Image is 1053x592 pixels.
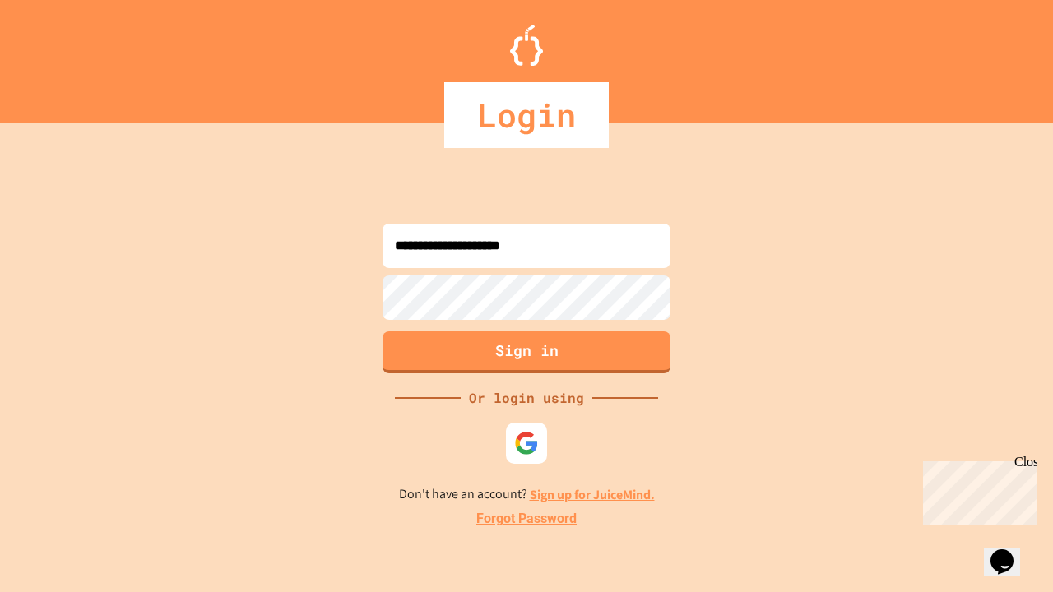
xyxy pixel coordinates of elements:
a: Forgot Password [476,509,577,529]
p: Don't have an account? [399,484,655,505]
iframe: chat widget [916,455,1037,525]
div: Login [444,82,609,148]
a: Sign up for JuiceMind. [530,486,655,503]
div: Chat with us now!Close [7,7,114,104]
button: Sign in [383,331,670,373]
img: google-icon.svg [514,431,539,456]
div: Or login using [461,388,592,408]
img: Logo.svg [510,25,543,66]
iframe: chat widget [984,526,1037,576]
